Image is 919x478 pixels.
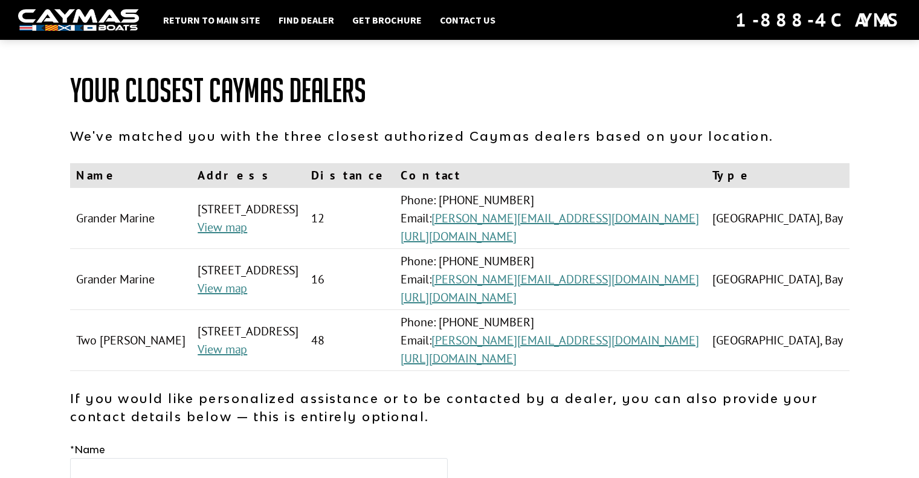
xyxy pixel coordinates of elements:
p: We've matched you with the three closest authorized Caymas dealers based on your location. [70,127,850,145]
td: [GEOGRAPHIC_DATA], Bay [706,310,850,371]
th: Distance [305,163,395,188]
td: Phone: [PHONE_NUMBER] Email: [395,310,706,371]
a: [URL][DOMAIN_NAME] [401,228,517,244]
a: View map [198,280,247,296]
td: 12 [305,188,395,249]
div: 1-888-4CAYMAS [735,7,901,33]
a: View map [198,341,247,357]
label: Name [70,442,105,457]
img: white-logo-c9c8dbefe5ff5ceceb0f0178aa75bf4bb51f6bca0971e226c86eb53dfe498488.png [18,9,139,31]
a: Get Brochure [346,12,428,28]
a: [URL][DOMAIN_NAME] [401,350,517,366]
h1: Your Closest Caymas Dealers [70,73,850,109]
td: [GEOGRAPHIC_DATA], Bay [706,188,850,249]
td: [STREET_ADDRESS] [192,249,305,310]
td: 16 [305,249,395,310]
a: Contact Us [434,12,501,28]
td: Grander Marine [70,188,192,249]
a: [PERSON_NAME][EMAIL_ADDRESS][DOMAIN_NAME] [431,332,699,348]
th: Name [70,163,192,188]
a: Find Dealer [272,12,340,28]
th: Type [706,163,850,188]
td: Two [PERSON_NAME] [70,310,192,371]
td: [GEOGRAPHIC_DATA], Bay [706,249,850,310]
a: [PERSON_NAME][EMAIL_ADDRESS][DOMAIN_NAME] [431,271,699,287]
td: Phone: [PHONE_NUMBER] Email: [395,188,706,249]
td: 48 [305,310,395,371]
a: View map [198,219,247,235]
th: Address [192,163,305,188]
a: [URL][DOMAIN_NAME] [401,289,517,305]
p: If you would like personalized assistance or to be contacted by a dealer, you can also provide yo... [70,389,850,425]
td: [STREET_ADDRESS] [192,310,305,371]
td: Phone: [PHONE_NUMBER] Email: [395,249,706,310]
td: [STREET_ADDRESS] [192,188,305,249]
th: Contact [395,163,706,188]
a: Return to main site [157,12,266,28]
a: [PERSON_NAME][EMAIL_ADDRESS][DOMAIN_NAME] [431,210,699,226]
td: Grander Marine [70,249,192,310]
